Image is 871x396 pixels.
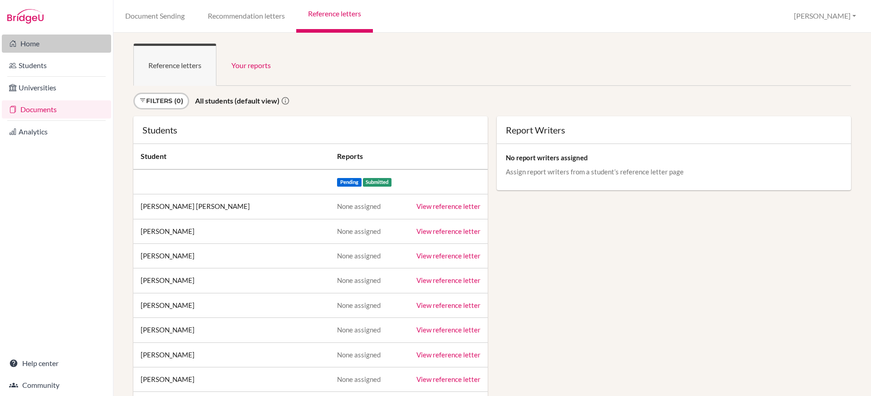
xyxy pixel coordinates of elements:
[142,125,479,134] div: Students
[363,178,392,187] span: Submitted
[133,194,330,219] td: [PERSON_NAME] [PERSON_NAME]
[416,227,480,235] a: View reference letter
[133,268,330,293] td: [PERSON_NAME]
[416,301,480,309] a: View reference letter
[195,96,279,105] strong: All students (default view)
[416,276,480,284] a: View reference letter
[337,375,381,383] span: None assigned
[337,178,362,187] span: Pending
[330,144,488,169] th: Reports
[216,44,286,86] a: Your reports
[2,354,111,372] a: Help center
[416,375,480,383] a: View reference letter
[506,167,842,176] p: Assign report writers from a student’s reference letter page
[790,8,860,25] button: [PERSON_NAME]
[133,367,330,392] td: [PERSON_NAME]
[133,318,330,342] td: [PERSON_NAME]
[337,276,381,284] span: None assigned
[416,351,480,359] a: View reference letter
[2,56,111,74] a: Students
[337,301,381,309] span: None assigned
[133,219,330,243] td: [PERSON_NAME]
[133,243,330,268] td: [PERSON_NAME]
[2,79,111,97] a: Universities
[337,326,381,334] span: None assigned
[133,144,330,169] th: Student
[337,252,381,260] span: None assigned
[337,351,381,359] span: None assigned
[7,9,44,24] img: Bridge-U
[506,153,842,162] p: No report writers assigned
[416,252,480,260] a: View reference letter
[133,342,330,367] td: [PERSON_NAME]
[416,202,480,210] a: View reference letter
[2,376,111,394] a: Community
[337,202,381,210] span: None assigned
[2,35,111,53] a: Home
[506,125,842,134] div: Report Writers
[416,326,480,334] a: View reference letter
[133,44,216,86] a: Reference letters
[133,293,330,317] td: [PERSON_NAME]
[2,123,111,141] a: Analytics
[337,227,381,235] span: None assigned
[133,93,189,109] a: Filters (0)
[2,100,111,119] a: Documents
